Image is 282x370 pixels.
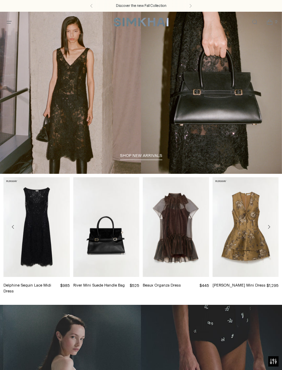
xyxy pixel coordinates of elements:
[3,283,51,294] a: Delphine Sequin Lace Midi Dress
[262,15,276,29] a: Open cart modal
[116,3,166,9] a: Discover the new Fall Collection
[248,15,262,29] a: Open search modal
[2,15,16,29] button: Open menu modal
[120,153,162,158] span: shop new arrivals
[120,153,162,160] a: shop new arrivals
[113,17,169,27] a: SIMKHAI
[143,283,181,288] a: Beaux Organza Dress
[263,221,275,233] button: Move to next carousel slide
[273,19,279,25] span: 2
[213,283,265,288] a: [PERSON_NAME] Mini Dress
[73,283,125,288] a: River Mini Suede Handle Bag
[7,221,19,233] button: Move to previous carousel slide
[6,344,69,364] iframe: Sign Up via Text for Offers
